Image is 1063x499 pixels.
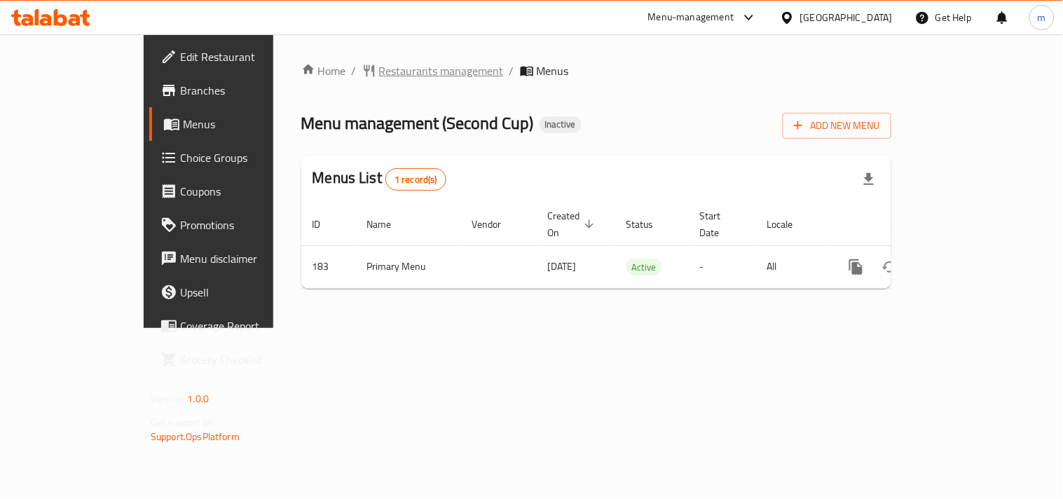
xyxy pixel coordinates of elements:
[180,217,310,233] span: Promotions
[180,317,310,334] span: Coverage Report
[648,9,734,26] div: Menu-management
[149,107,321,141] a: Menus
[149,275,321,309] a: Upsell
[852,163,886,196] div: Export file
[509,62,514,79] li: /
[386,173,446,186] span: 1 record(s)
[187,390,209,408] span: 1.0.0
[151,428,240,446] a: Support.OpsPlatform
[151,413,215,432] span: Get support on:
[149,40,321,74] a: Edit Restaurant
[149,74,321,107] a: Branches
[183,116,310,132] span: Menus
[352,62,357,79] li: /
[180,183,310,200] span: Coupons
[794,117,880,135] span: Add New Menu
[180,48,310,65] span: Edit Restaurant
[767,216,811,233] span: Locale
[180,284,310,301] span: Upsell
[873,250,907,284] button: Change Status
[540,118,582,130] span: Inactive
[356,245,461,288] td: Primary Menu
[313,168,446,191] h2: Menus List
[362,62,504,79] a: Restaurants management
[472,216,520,233] span: Vendor
[149,309,321,343] a: Coverage Report
[828,203,985,246] th: Actions
[301,203,985,289] table: enhanced table
[180,250,310,267] span: Menu disclaimer
[626,216,672,233] span: Status
[180,82,310,99] span: Branches
[149,343,321,376] a: Grocery Checklist
[180,149,310,166] span: Choice Groups
[700,207,739,241] span: Start Date
[548,207,598,241] span: Created On
[548,257,577,275] span: [DATE]
[301,62,346,79] a: Home
[151,390,185,408] span: Version:
[301,62,891,79] nav: breadcrumb
[540,116,582,133] div: Inactive
[689,245,756,288] td: -
[800,10,893,25] div: [GEOGRAPHIC_DATA]
[313,216,339,233] span: ID
[301,107,534,139] span: Menu management ( Second Cup )
[379,62,504,79] span: Restaurants management
[301,245,356,288] td: 183
[783,113,891,139] button: Add New Menu
[367,216,410,233] span: Name
[756,245,828,288] td: All
[149,141,321,175] a: Choice Groups
[537,62,569,79] span: Menus
[626,259,662,275] span: Active
[839,250,873,284] button: more
[149,208,321,242] a: Promotions
[180,351,310,368] span: Grocery Checklist
[1038,10,1046,25] span: m
[149,175,321,208] a: Coupons
[149,242,321,275] a: Menu disclaimer
[385,168,446,191] div: Total records count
